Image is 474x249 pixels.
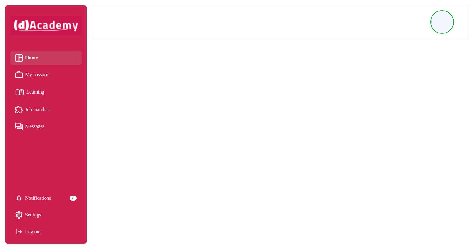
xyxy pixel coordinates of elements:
[15,122,77,131] a: Messages iconMessages
[25,194,51,203] span: Notifications
[15,70,77,79] a: My passport iconMy passport
[25,210,41,220] span: Settings
[26,87,44,97] span: Learning
[70,196,77,201] div: 0
[15,87,24,98] img: Learning icon
[25,53,38,63] span: Home
[15,54,23,62] img: Home icon
[431,11,453,33] img: Profile
[25,105,50,114] span: Job matches
[15,194,23,202] img: setting
[15,227,77,236] div: Log out
[15,71,23,78] img: My passport icon
[15,105,77,114] a: Job matches iconJob matches
[15,211,23,219] img: setting
[25,70,50,79] span: My passport
[15,123,23,130] img: Messages icon
[10,16,82,35] img: dAcademy
[15,87,77,98] a: Learning iconLearning
[15,106,23,113] img: Job matches icon
[15,53,77,63] a: Home iconHome
[15,228,23,235] img: Log out
[25,122,44,131] span: Messages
